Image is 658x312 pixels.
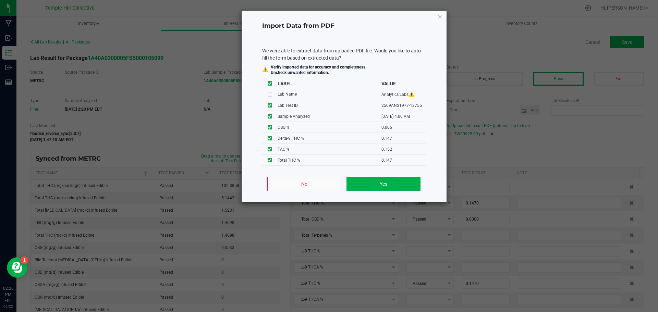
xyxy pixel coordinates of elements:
td: 0.005 [381,122,426,133]
span: Total THC % [278,158,300,163]
div: We were able to extract data from uploaded PDF file. Would you like to auto-fill the form based o... [262,47,426,62]
input: Unknown lab [268,92,272,97]
button: Yes [346,177,420,191]
span: TAC % [278,147,290,152]
input: undefined [268,125,272,129]
td: 0.147 [381,155,426,166]
button: No [267,177,341,191]
span: CBG % [278,125,290,130]
iframe: Resource center [7,257,27,278]
iframe: Resource center unread badge [20,256,28,264]
td: Sample Analyzed [278,111,381,122]
input: undefined [268,114,272,118]
input: undefined [268,136,272,140]
button: Close [438,12,442,21]
p: Verify imported data for accuracy and completeness. Uncheck unwanted information. [271,64,366,75]
input: undefined [268,103,272,108]
div: ⚠️ [262,66,268,73]
td: 0.152 [381,144,426,155]
td: [DATE] 4:00 AM [381,111,426,122]
td: Lab Test ID [278,100,381,111]
td: Lab Name [278,89,381,100]
span: Delta-9 THC % [278,136,304,141]
td: 2509ANS1977-13755 [381,100,426,111]
span: Unknown Lab [409,91,414,97]
h4: Import Data from PDF [262,22,426,30]
input: undefined [268,158,272,162]
th: VALUE [381,78,426,89]
th: LABEL [278,78,381,89]
td: Analytics Labs [381,89,426,100]
td: 0.147 [381,133,426,144]
input: undefined [268,147,272,151]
